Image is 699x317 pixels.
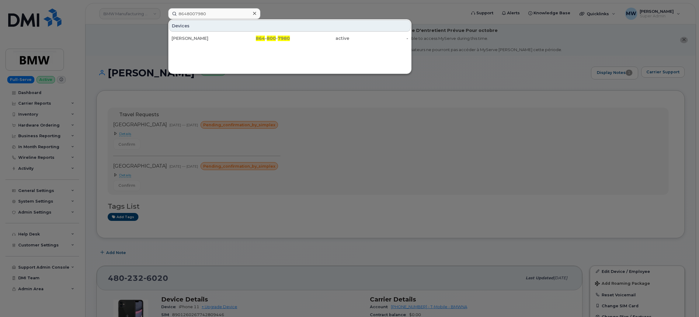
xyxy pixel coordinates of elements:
div: - - [231,35,290,41]
a: [PERSON_NAME]864-800-7980active- [169,33,411,44]
span: 7980 [278,36,290,41]
div: Devices [169,20,411,32]
iframe: Messenger Launcher [673,291,694,312]
div: - [349,35,409,41]
div: [PERSON_NAME] [172,35,231,41]
span: 864 [256,36,265,41]
div: active [290,35,349,41]
span: 800 [267,36,276,41]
